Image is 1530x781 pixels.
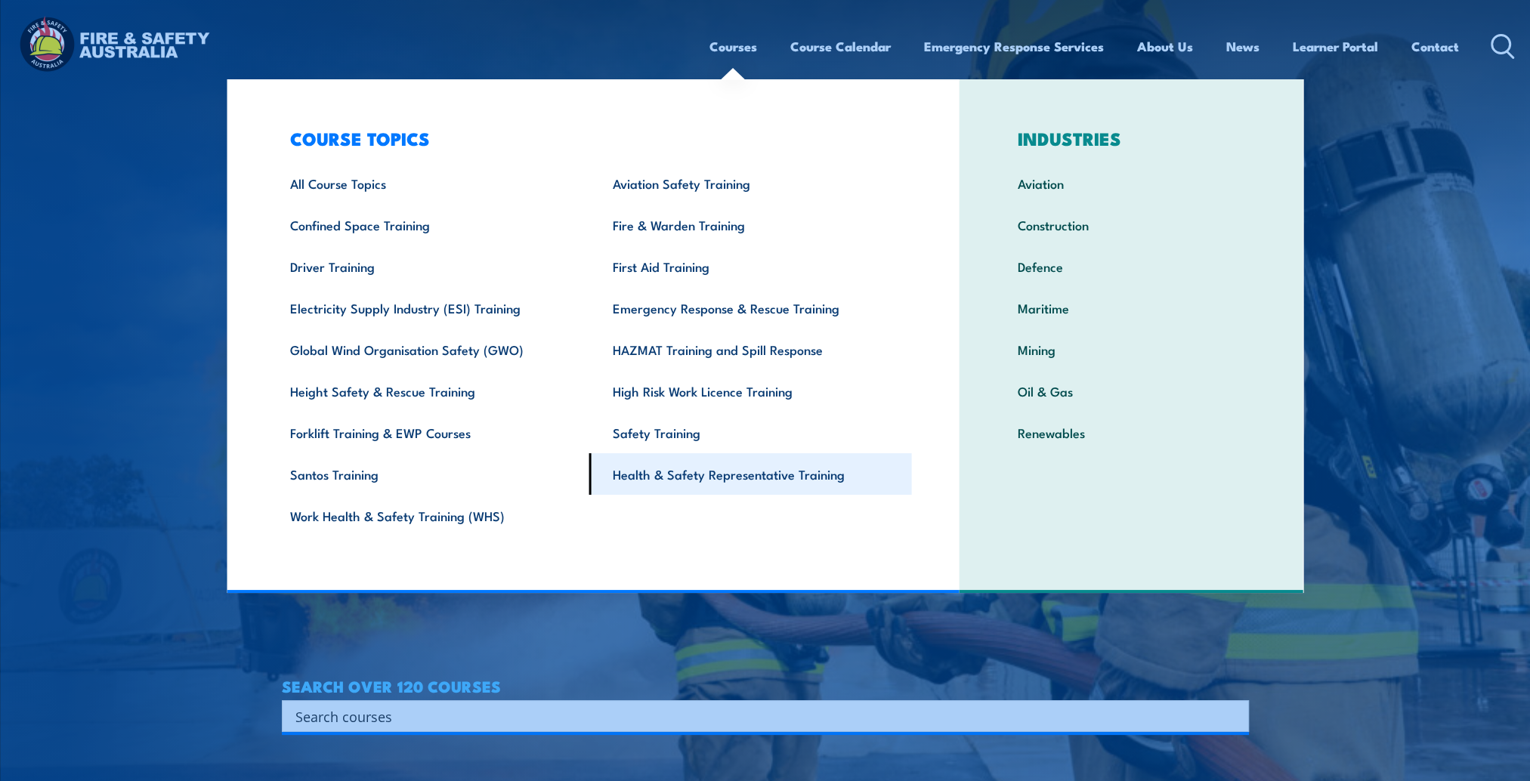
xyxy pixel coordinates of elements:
a: First Aid Training [589,245,912,287]
a: Driver Training [267,245,589,287]
a: High Risk Work Licence Training [589,370,912,412]
a: Height Safety & Rescue Training [267,370,589,412]
input: Search input [295,705,1216,727]
a: News [1226,26,1260,66]
a: Mining [994,329,1269,370]
a: Defence [994,245,1269,287]
a: Maritime [994,287,1269,329]
form: Search form [298,705,1219,727]
a: Courses [709,26,757,66]
a: Electricity Supply Industry (ESI) Training [267,287,589,329]
a: Fire & Warden Training [589,204,912,245]
a: Aviation [994,162,1269,204]
a: Confined Space Training [267,204,589,245]
a: Learner Portal [1293,26,1378,66]
h4: SEARCH OVER 120 COURSES [282,678,1249,694]
a: Renewables [994,412,1269,453]
a: Global Wind Organisation Safety (GWO) [267,329,589,370]
a: Safety Training [589,412,912,453]
a: Santos Training [267,453,589,495]
a: Forklift Training & EWP Courses [267,412,589,453]
a: Oil & Gas [994,370,1269,412]
a: Work Health & Safety Training (WHS) [267,495,589,536]
a: About Us [1137,26,1193,66]
a: HAZMAT Training and Spill Response [589,329,912,370]
a: Aviation Safety Training [589,162,912,204]
a: All Course Topics [267,162,589,204]
button: Search magnifier button [1222,705,1244,727]
a: Contact [1411,26,1459,66]
h3: INDUSTRIES [994,128,1269,149]
a: Health & Safety Representative Training [589,453,912,495]
a: Course Calendar [790,26,891,66]
a: Construction [994,204,1269,245]
a: Emergency Response Services [924,26,1104,66]
a: Emergency Response & Rescue Training [589,287,912,329]
h3: COURSE TOPICS [267,128,912,149]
